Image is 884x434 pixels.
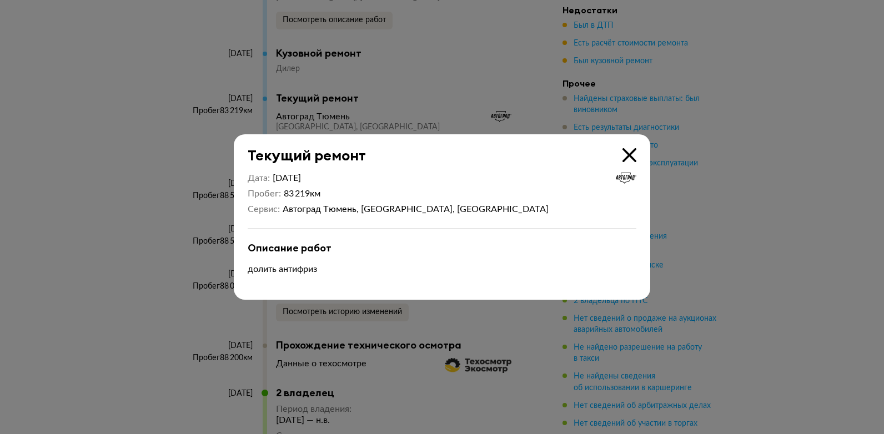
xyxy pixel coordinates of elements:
img: logo [616,173,636,184]
div: Текущий ремонт [234,134,636,164]
div: Описание работ [248,242,636,254]
div: 83 219 км [284,188,549,199]
dt: Сервис [248,204,280,215]
dt: Пробег [248,188,281,199]
dt: Дата [248,173,270,184]
div: [DATE] [273,173,549,184]
div: Автоград Тюмень, [GEOGRAPHIC_DATA], [GEOGRAPHIC_DATA] [283,204,549,215]
p: долить антифриз [248,263,636,275]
